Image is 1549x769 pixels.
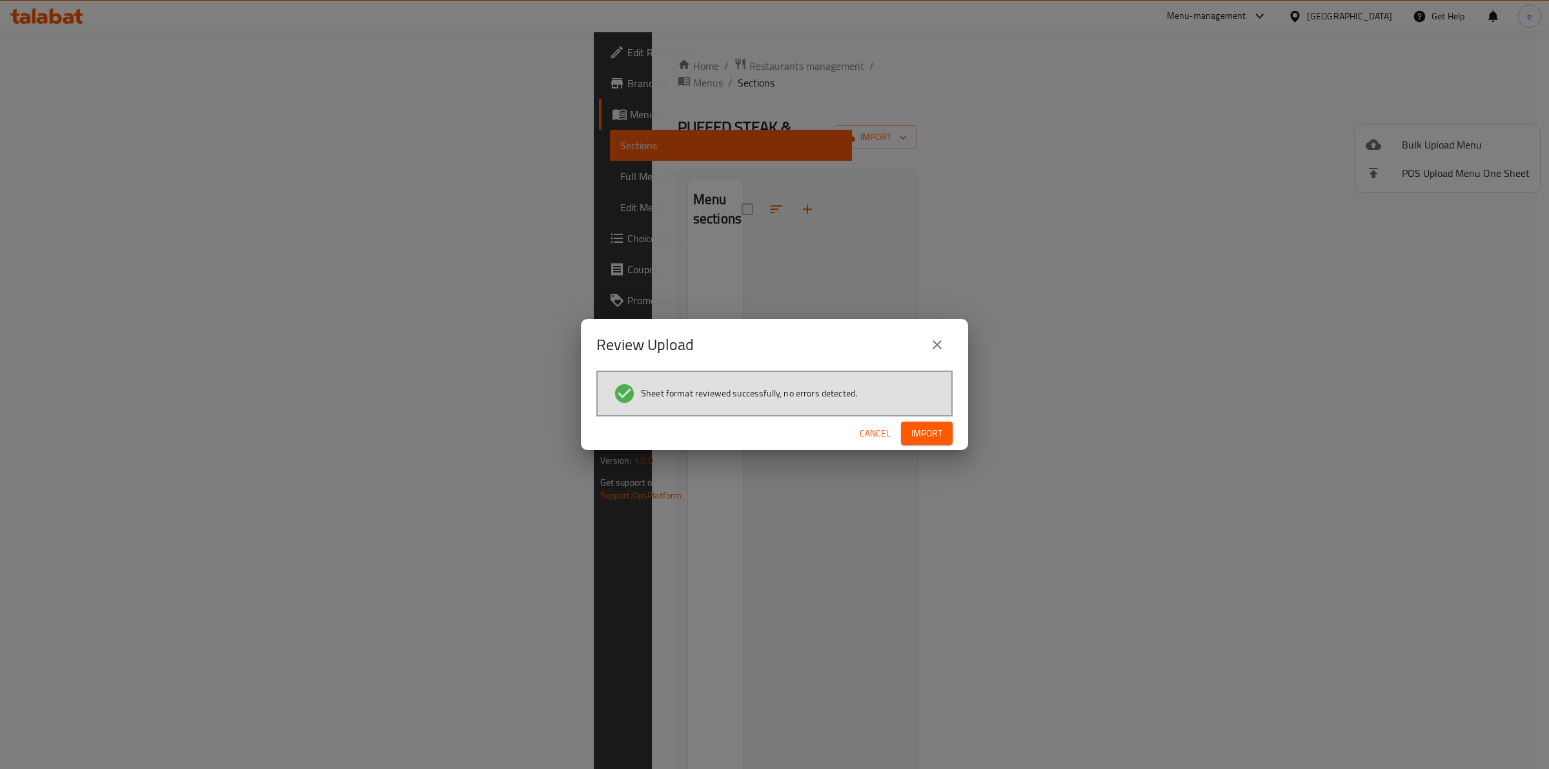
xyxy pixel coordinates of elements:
span: Sheet format reviewed successfully, no errors detected. [641,387,857,400]
button: Import [901,422,953,446]
h2: Review Upload [596,334,694,355]
button: Cancel [855,422,896,446]
button: close [922,329,953,360]
span: Cancel [860,426,891,442]
span: Import [911,426,942,442]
